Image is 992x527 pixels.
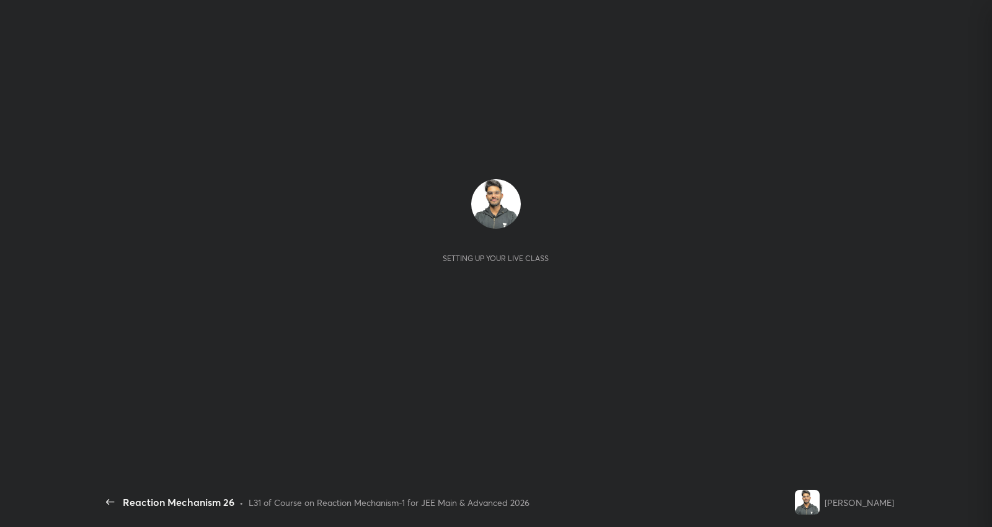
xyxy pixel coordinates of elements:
div: • [239,496,244,509]
div: Setting up your live class [443,254,549,263]
div: Reaction Mechanism 26 [123,495,234,510]
div: L31 of Course on Reaction Mechanism-1 for JEE Main & Advanced 2026 [249,496,529,509]
div: [PERSON_NAME] [825,496,894,509]
img: e5c6b02f252e48818ca969f1ceb0ca82.jpg [795,490,820,515]
img: e5c6b02f252e48818ca969f1ceb0ca82.jpg [471,179,521,229]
